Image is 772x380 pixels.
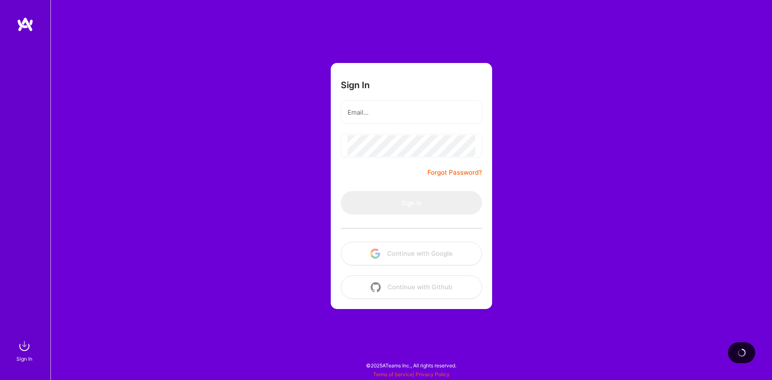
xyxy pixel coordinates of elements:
[341,275,482,299] button: Continue with Github
[341,80,370,90] h3: Sign In
[371,282,381,292] img: icon
[17,17,34,32] img: logo
[341,242,482,265] button: Continue with Google
[416,371,450,377] a: Privacy Policy
[16,354,32,363] div: Sign In
[50,355,772,376] div: © 2025 ATeams Inc., All rights reserved.
[341,191,482,215] button: Sign In
[373,371,450,377] span: |
[370,249,380,259] img: icon
[16,338,33,354] img: sign in
[373,371,413,377] a: Terms of Service
[348,102,475,123] input: Email...
[18,338,33,363] a: sign inSign In
[737,348,747,358] img: loading
[427,168,482,178] a: Forgot Password?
